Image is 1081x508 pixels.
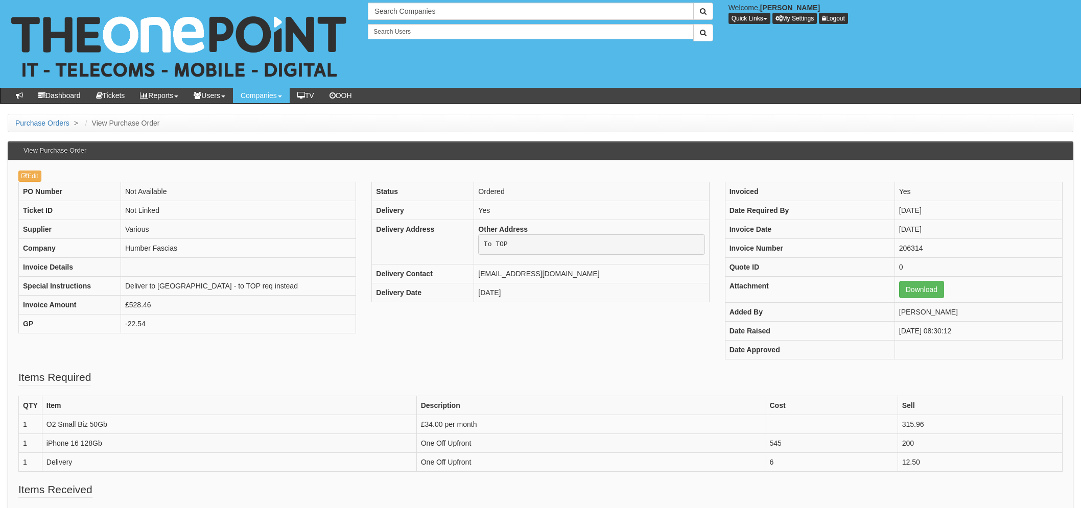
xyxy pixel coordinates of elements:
th: Added By [725,303,895,322]
pre: To TOP [478,234,704,255]
th: Invoice Date [725,220,895,239]
th: Ticket ID [19,201,121,220]
td: Various [121,220,356,239]
th: Invoiced [725,182,895,201]
a: Companies [233,88,290,103]
b: Other Address [478,225,528,233]
a: Tickets [88,88,133,103]
td: One Off Upfront [416,434,765,453]
div: Welcome, [721,3,1081,24]
td: Delivery [42,453,416,472]
td: -22.54 [121,315,356,333]
th: Attachment [725,277,895,303]
th: GP [19,315,121,333]
td: Humber Fascias [121,239,356,258]
td: 12.50 [898,453,1062,472]
td: Ordered [474,182,709,201]
th: Company [19,239,121,258]
th: Special Instructions [19,277,121,296]
td: £34.00 per month [416,415,765,434]
th: Delivery Address [372,220,474,264]
a: Dashboard [31,88,88,103]
a: Users [186,88,233,103]
th: Invoice Number [725,239,895,258]
input: Search Companies [368,3,693,20]
td: 1 [19,415,42,434]
th: Invoice Amount [19,296,121,315]
th: Cost [765,396,898,415]
h3: View Purchase Order [18,142,91,159]
td: O2 Small Biz 50Gb [42,415,416,434]
td: 1 [19,453,42,472]
a: My Settings [772,13,817,24]
th: Invoice Details [19,258,121,277]
td: [PERSON_NAME] [895,303,1062,322]
td: 0 [895,258,1062,277]
td: 315.96 [898,415,1062,434]
a: Reports [132,88,186,103]
td: iPhone 16 128Gb [42,434,416,453]
th: Date Approved [725,341,895,359]
th: Date Required By [725,201,895,220]
th: Quote ID [725,258,895,277]
td: £528.46 [121,296,356,315]
td: Deliver to [GEOGRAPHIC_DATA] - to TOP req instead [121,277,356,296]
td: [DATE] [474,283,709,302]
td: Not Available [121,182,356,201]
td: 200 [898,434,1062,453]
td: [DATE] 08:30:12 [895,322,1062,341]
li: View Purchase Order [83,118,160,128]
th: Status [372,182,474,201]
a: OOH [322,88,360,103]
td: 545 [765,434,898,453]
a: Purchase Orders [15,119,69,127]
span: > [72,119,81,127]
td: 1 [19,434,42,453]
input: Search Users [368,24,693,39]
th: QTY [19,396,42,415]
td: 6 [765,453,898,472]
legend: Items Received [18,482,92,498]
th: Description [416,396,765,415]
b: [PERSON_NAME] [760,4,820,12]
th: PO Number [19,182,121,201]
th: Item [42,396,416,415]
td: 206314 [895,239,1062,258]
th: Date Raised [725,322,895,341]
th: Delivery Contact [372,264,474,283]
td: Not Linked [121,201,356,220]
td: One Off Upfront [416,453,765,472]
a: Logout [819,13,848,24]
th: Supplier [19,220,121,239]
legend: Items Required [18,370,91,385]
a: Edit [18,171,41,182]
th: Delivery Date [372,283,474,302]
td: [EMAIL_ADDRESS][DOMAIN_NAME] [474,264,709,283]
a: Download [899,281,944,298]
th: Delivery [372,201,474,220]
td: Yes [474,201,709,220]
td: [DATE] [895,201,1062,220]
td: [DATE] [895,220,1062,239]
td: Yes [895,182,1062,201]
button: Quick Links [729,13,770,24]
a: TV [290,88,322,103]
th: Sell [898,396,1062,415]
